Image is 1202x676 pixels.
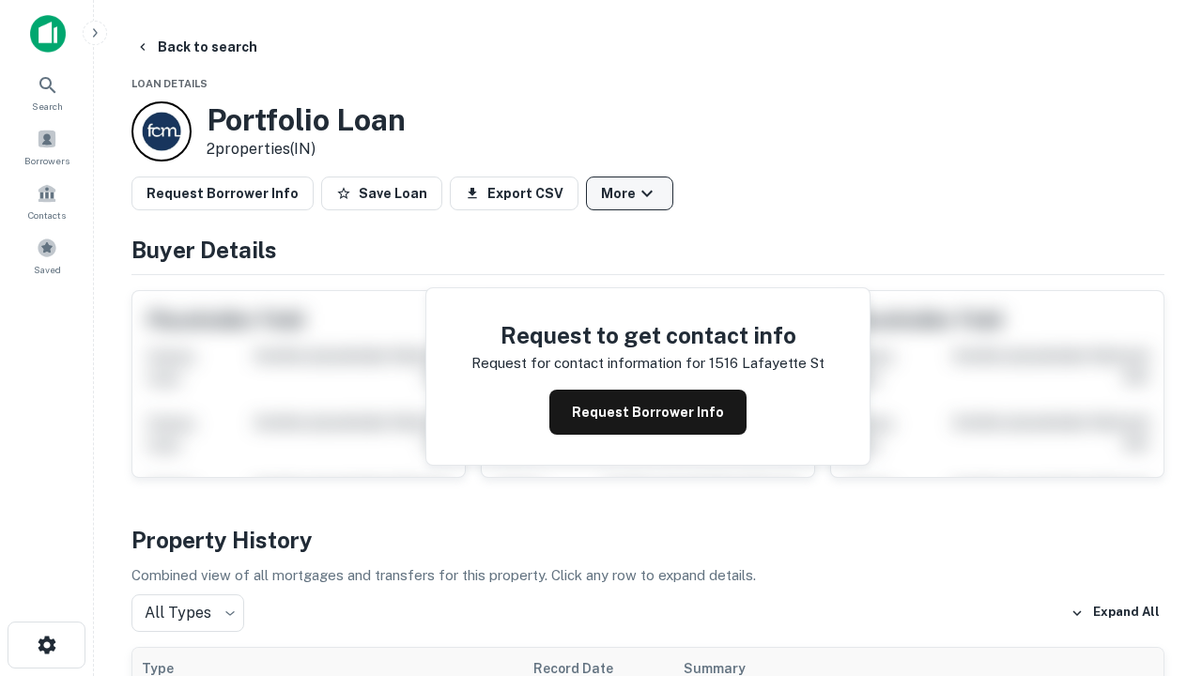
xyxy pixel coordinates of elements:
div: All Types [131,594,244,632]
span: Saved [34,262,61,277]
h3: Portfolio Loan [207,102,406,138]
span: Contacts [28,207,66,223]
a: Borrowers [6,121,88,172]
p: 1516 lafayette st [709,352,824,375]
img: capitalize-icon.png [30,15,66,53]
h4: Property History [131,523,1164,557]
p: 2 properties (IN) [207,138,406,161]
h4: Request to get contact info [471,318,824,352]
p: Combined view of all mortgages and transfers for this property. Click any row to expand details. [131,564,1164,587]
button: Request Borrower Info [549,390,747,435]
button: Save Loan [321,177,442,210]
iframe: Chat Widget [1108,526,1202,616]
button: More [586,177,673,210]
button: Back to search [128,30,265,64]
span: Borrowers [24,153,69,168]
a: Saved [6,230,88,281]
a: Contacts [6,176,88,226]
button: Expand All [1066,599,1164,627]
h4: Buyer Details [131,233,1164,267]
a: Search [6,67,88,117]
span: Search [32,99,63,114]
button: Export CSV [450,177,578,210]
button: Request Borrower Info [131,177,314,210]
span: Loan Details [131,78,208,89]
p: Request for contact information for [471,352,705,375]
